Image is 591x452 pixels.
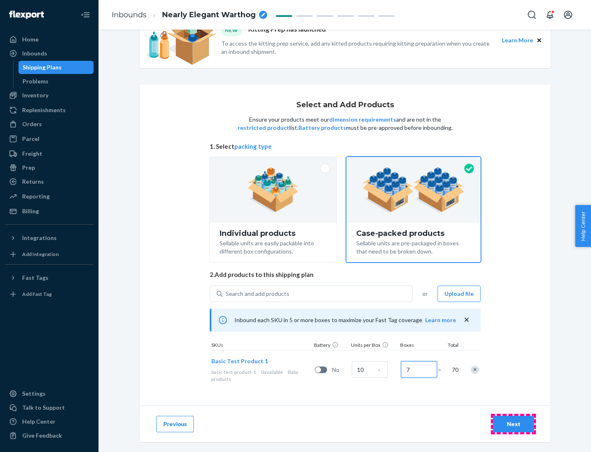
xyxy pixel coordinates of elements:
[5,401,94,414] a: Talk to Support
[5,147,94,160] a: Freight
[210,309,481,332] div: Inbound each SKU in 5 or more boxes to maximize your Fast Tag coverage
[5,190,94,203] a: Reporting
[156,416,194,432] button: Previous
[422,290,428,298] span: or
[524,7,540,23] button: Open Search Box
[210,142,481,151] span: 1. Select
[5,205,94,218] a: Billing
[440,341,460,350] div: Total
[238,124,289,132] button: restricted product
[5,104,94,117] a: Replenishments
[401,361,437,378] input: Number of boxes
[560,7,576,23] button: Open account menu
[5,231,94,244] button: Integrations
[5,248,94,261] a: Add Integration
[211,357,268,364] span: Basic Test Product 1
[5,89,94,102] a: Inventory
[211,369,256,375] span: basic-test-product-1
[471,366,479,374] div: Remove Item
[502,36,533,45] button: Learn More
[18,61,94,74] a: Shipping Plans
[22,35,39,44] div: Home
[450,366,458,374] span: 70
[296,101,394,109] h1: Select and Add Products
[220,229,327,238] div: Individual products
[5,118,94,131] a: Orders
[22,164,35,172] div: Prep
[298,124,346,132] button: Battery products
[312,341,349,350] div: Battery
[356,229,471,238] div: Case-packed products
[9,11,44,19] img: Flexport logo
[356,238,471,256] div: Sellable units are pre-packaged in boxes that need to be broken down.
[5,161,94,174] a: Prep
[22,234,57,242] div: Integrations
[22,91,48,99] div: Inventory
[352,361,388,378] input: Case Quantity
[22,251,59,258] div: Add Integration
[22,431,62,440] div: Give Feedback
[261,369,283,375] span: 0 available
[463,316,471,324] button: close
[221,25,242,36] div: NEW
[210,270,481,279] span: 2. Add products to this shipping plan
[237,115,454,132] p: Ensure your products meet our and are not in the list. must be pre-approved before inbounding.
[22,49,47,58] div: Inbounds
[5,271,94,284] button: Fast Tags
[77,7,94,23] button: Close Navigation
[22,291,52,297] div: Add Fast Tag
[5,33,94,46] a: Home
[575,205,591,247] button: Help Center
[5,132,94,145] a: Parcel
[211,357,268,365] button: Basic Test Product 1
[349,341,399,350] div: Units per Box
[226,290,289,298] div: Search and add products
[234,142,272,151] button: packing type
[5,429,94,442] button: Give Feedback
[211,369,312,383] div: Baby products
[362,167,465,212] img: case-pack.59cecea509d18c883b923b81aeac6d0b.png
[22,192,50,201] div: Reporting
[162,10,256,21] span: Nearly Elegant Warthog
[5,175,94,188] a: Returns
[493,416,534,432] button: Next
[5,288,94,301] a: Add Fast Tag
[22,120,42,128] div: Orders
[425,316,456,324] button: Learn more
[22,274,48,282] div: Fast Tags
[18,75,94,88] a: Problems
[5,387,94,400] a: Settings
[112,10,147,19] a: Inbounds
[329,115,396,124] button: dimension requirements
[105,3,274,27] ol: breadcrumbs
[248,25,326,36] p: Kitting Prep has launched
[438,286,481,302] button: Upload file
[332,366,348,374] span: No
[23,77,48,85] div: Problems
[535,36,544,45] button: Close
[399,341,440,350] div: Boxes
[247,167,299,212] img: individual-pack.facf35554cb0f1810c75b2bd6df2d64e.png
[220,238,327,256] div: Sellable units are easily packable into different box configurations.
[22,390,46,398] div: Settings
[22,150,42,158] div: Freight
[22,106,66,114] div: Replenishments
[221,39,495,56] p: To access the kitting prep service, add any kitted products requiring kitting preparation when yo...
[23,63,62,71] div: Shipping Plans
[5,47,94,60] a: Inbounds
[22,135,39,143] div: Parcel
[22,417,55,426] div: Help Center
[438,366,446,374] span: =
[500,420,527,428] div: Next
[22,207,39,215] div: Billing
[5,415,94,428] a: Help Center
[22,404,65,412] div: Talk to Support
[22,178,44,186] div: Returns
[542,7,558,23] button: Open notifications
[210,341,312,350] div: SKUs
